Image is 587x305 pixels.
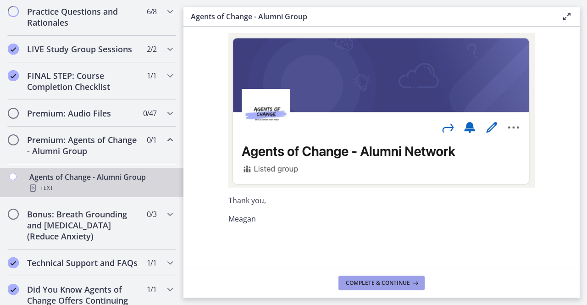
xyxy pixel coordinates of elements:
h2: Technical Support and FAQs [27,257,139,268]
span: 0 / 1 [147,134,156,145]
h2: LIVE Study Group Sessions [27,44,139,55]
h3: Agents of Change - Alumni Group [191,11,547,22]
span: 0 / 3 [147,209,156,220]
i: Completed [8,70,19,81]
div: Agents of Change - Alumni Group [29,172,172,194]
i: Completed [8,257,19,268]
h2: Bonus: Breath Grounding and [MEDICAL_DATA] (Reduce Anxiety) [27,209,139,242]
h2: Premium: Agents of Change - Alumni Group [27,134,139,156]
p: Thank you, [228,195,535,206]
h2: Premium: Audio Files [27,108,139,119]
i: Completed [8,284,19,295]
span: Complete & continue [346,279,410,287]
i: Completed [8,44,19,55]
img: Screen_Shot_2022-09-25_at_3.11.36_PM.png [228,33,535,188]
h2: Practice Questions and Rationales [27,6,139,28]
p: Meagan [228,213,535,224]
span: 2 / 2 [147,44,156,55]
div: Text [29,183,172,194]
span: 6 / 8 [147,6,156,17]
span: 0 / 47 [143,108,156,119]
span: 1 / 1 [147,284,156,295]
span: 1 / 1 [147,257,156,268]
button: Complete & continue [338,276,425,290]
span: 1 / 1 [147,70,156,81]
h2: FINAL STEP: Course Completion Checklist [27,70,139,92]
